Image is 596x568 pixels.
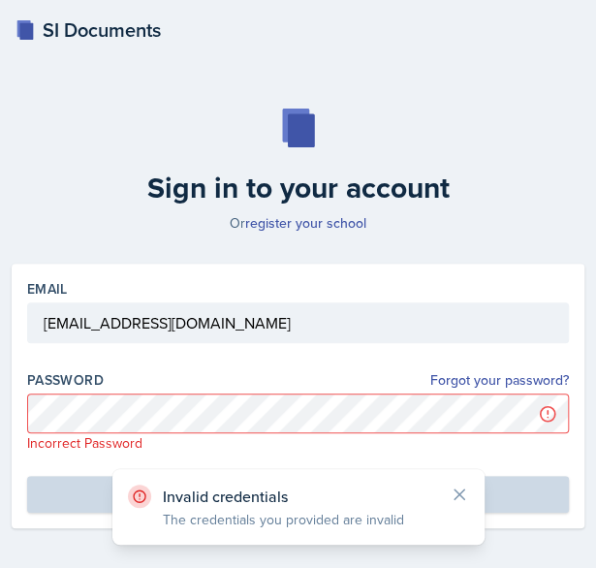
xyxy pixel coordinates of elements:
label: Password [27,370,104,390]
input: Email [27,302,569,343]
a: register your school [245,213,366,233]
button: Sign in [27,476,569,513]
p: Incorrect Password [27,433,569,453]
p: The credentials you provided are invalid [163,510,434,529]
a: Forgot your password? [430,370,569,391]
p: Invalid credentials [163,487,434,506]
label: Email [27,279,68,299]
a: SI Documents [16,16,161,45]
